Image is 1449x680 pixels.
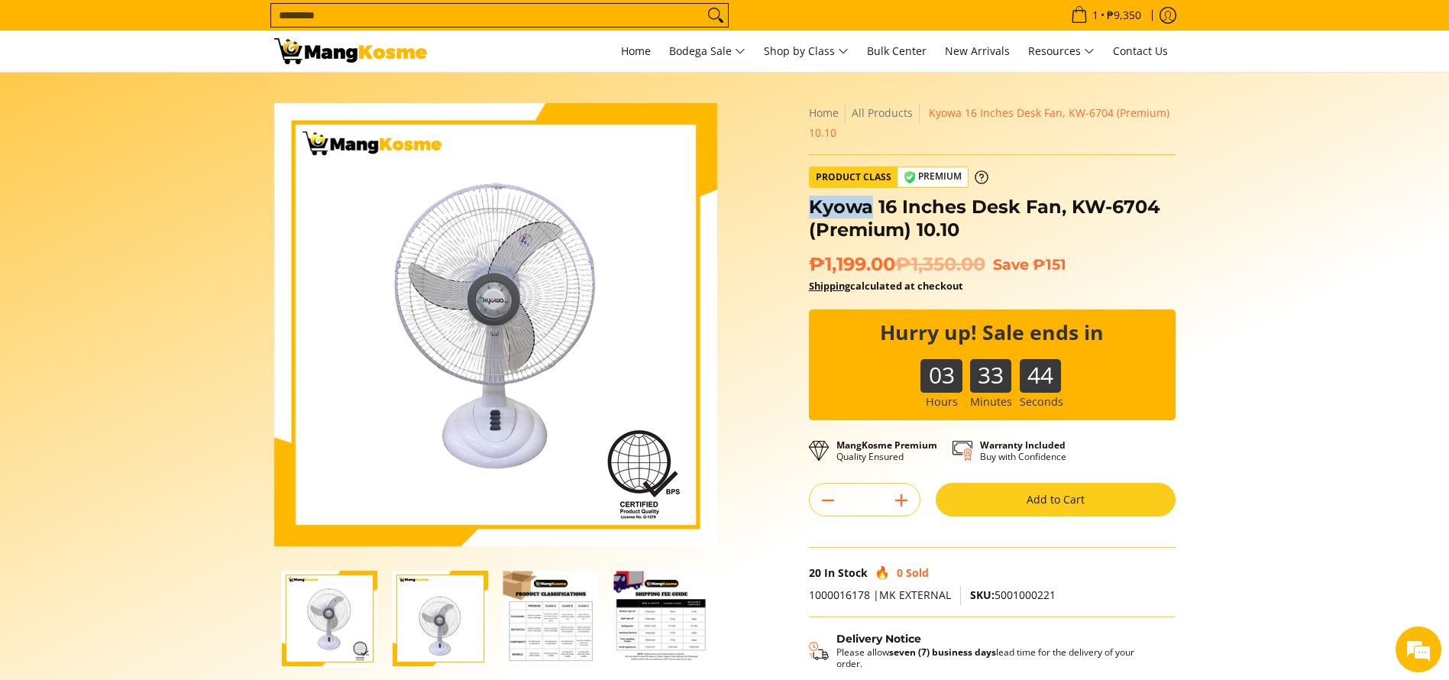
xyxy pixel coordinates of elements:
a: Product Class Premium [809,167,988,188]
img: Kyowa 16 Inches Desk Fan, KW-6704 (Premium) 10.10-3 [503,571,599,666]
b: 33 [970,359,1011,377]
strong: Delivery Notice [836,632,921,646]
span: 0 [897,565,903,580]
strong: seven (7) business days [889,646,996,659]
span: Bodega Sale [669,42,746,61]
span: Home [621,44,651,58]
a: Shop by Class [756,31,856,72]
a: Home [613,31,658,72]
span: ₱151 [1033,255,1066,274]
span: Product Class [810,167,898,187]
span: ₱1,199.00 [809,253,985,276]
strong: Warranty Included [980,439,1066,452]
strong: MangKosme Premium [836,439,937,452]
span: ₱9,350 [1105,10,1143,21]
a: Bodega Sale [661,31,753,72]
b: 03 [920,359,962,377]
span: Premium [898,167,968,186]
span: Save [993,255,1029,274]
button: Add to Cart [936,483,1176,516]
h1: Kyowa 16 Inches Desk Fan, KW-6704 (Premium) 10.10 [809,196,1176,241]
span: Contact Us [1113,44,1168,58]
span: 20 [809,565,821,580]
span: • [1066,7,1146,24]
p: Quality Ensured [836,439,937,462]
span: Bulk Center [867,44,927,58]
img: Kyowa 16-Inch Desk Fan - White (Premium) l Mang Kosme [274,38,427,64]
div: Minimize live chat window [251,8,287,44]
span: In Stock [824,565,868,580]
button: Search [703,4,728,27]
textarea: Type your message and hit 'Enter' [8,417,291,471]
strong: calculated at checkout [809,279,963,293]
button: Add [883,488,920,513]
span: Shop by Class [764,42,849,61]
img: Kyowa 16 Inches Desk Fan, KW-6704 (Premium) 10.10 [274,103,717,546]
img: Kyowa 16 Inches Desk Fan, KW-6704 (Premium) 10.10-1 [282,571,377,666]
span: We're online! [89,193,211,347]
button: Subtract [810,488,846,513]
span: SKU: [970,588,995,602]
b: 44 [1020,359,1061,377]
img: Kyowa 16 Inches Desk Fan, KW-6704 (Premium) 10.10-4 [614,571,710,666]
button: Shipping & Delivery [809,633,1160,669]
a: New Arrivals [937,31,1017,72]
a: Bulk Center [859,31,934,72]
div: Chat with us now [79,86,257,105]
span: 1000016178 |MK EXTERNAL [809,588,951,602]
img: kyowa-16-inch-desk-fan-white-full-view-mang-kosme [393,571,488,666]
span: 5001000221 [970,588,1056,602]
span: Kyowa 16 Inches Desk Fan, KW-6704 (Premium) 10.10 [809,105,1169,140]
span: Sold [906,565,929,580]
img: premium-badge-icon.webp [904,171,916,183]
span: Resources [1028,42,1095,61]
del: ₱1,350.00 [895,253,985,276]
a: Resources [1020,31,1102,72]
span: New Arrivals [945,44,1010,58]
nav: Breadcrumbs [809,103,1176,143]
span: 1 [1090,10,1101,21]
p: Please allow lead time for the delivery of your order. [836,646,1160,669]
a: Contact Us [1105,31,1176,72]
a: All Products [852,105,913,120]
nav: Main Menu [442,31,1176,72]
a: Shipping [809,279,850,293]
a: Home [809,105,839,120]
p: Buy with Confidence [980,439,1066,462]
